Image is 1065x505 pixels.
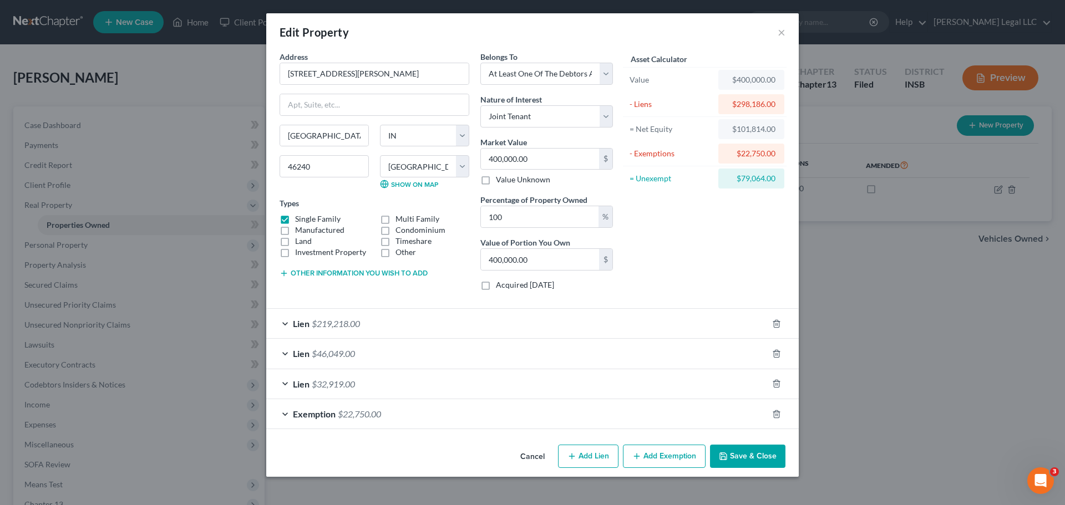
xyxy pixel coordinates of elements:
label: Manufactured [295,225,344,236]
div: % [599,206,612,227]
input: Apt, Suite, etc... [280,94,469,115]
button: × [778,25,785,39]
div: $79,064.00 [727,173,775,184]
button: Add Lien [558,445,618,468]
label: Other [395,247,416,258]
label: Value of Portion You Own [480,237,570,248]
label: Condominium [395,225,445,236]
input: 0.00 [481,149,599,170]
span: $22,750.00 [338,409,381,419]
div: Value [630,74,713,85]
label: Investment Property [295,247,366,258]
input: 0.00 [481,206,599,227]
label: Value Unknown [496,174,550,185]
label: Single Family [295,213,341,225]
div: $ [599,149,612,170]
div: $298,186.00 [727,99,775,110]
a: Show on Map [380,180,438,188]
div: $400,000.00 [727,74,775,85]
label: Acquired [DATE] [496,279,554,290]
input: Enter address... [280,63,469,84]
div: $ [599,249,612,270]
label: Nature of Interest [480,94,542,105]
label: Asset Calculator [631,53,687,65]
span: $32,919.00 [312,379,355,389]
button: Cancel [511,446,554,468]
input: Enter zip... [280,155,369,177]
span: Exemption [293,409,336,419]
label: Land [295,236,312,247]
iframe: Intercom live chat [1027,467,1054,494]
span: $46,049.00 [312,348,355,359]
button: Save & Close [710,445,785,468]
div: Edit Property [280,24,349,40]
label: Percentage of Property Owned [480,194,587,206]
button: Other information you wish to add [280,269,428,278]
span: Address [280,52,308,62]
div: - Liens [630,99,713,110]
span: $219,218.00 [312,318,360,329]
span: Lien [293,379,310,389]
div: = Net Equity [630,124,713,135]
label: Market Value [480,136,527,148]
span: 3 [1050,467,1059,476]
div: = Unexempt [630,173,713,184]
input: 0.00 [481,249,599,270]
button: Add Exemption [623,445,706,468]
div: $101,814.00 [727,124,775,135]
input: Enter city... [280,125,368,146]
div: $22,750.00 [727,148,775,159]
span: Belongs To [480,52,518,62]
span: Lien [293,318,310,329]
span: Lien [293,348,310,359]
label: Timeshare [395,236,432,247]
div: - Exemptions [630,148,713,159]
label: Multi Family [395,213,439,225]
label: Types [280,197,299,209]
